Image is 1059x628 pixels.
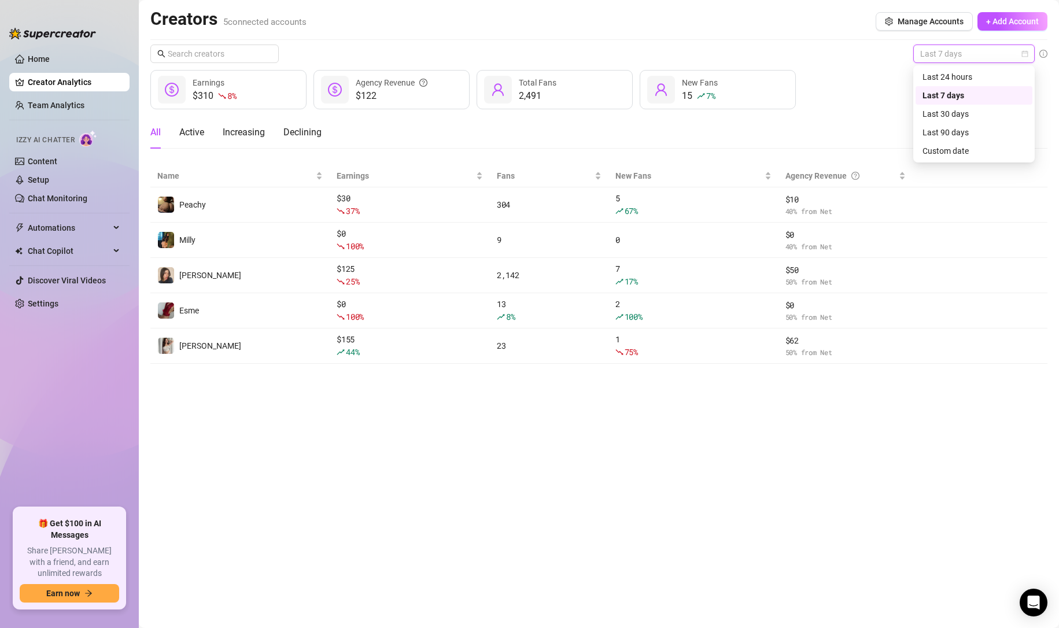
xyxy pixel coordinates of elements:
[519,78,556,87] span: Total Fans
[168,47,263,60] input: Search creators
[519,89,556,103] div: 2,491
[785,169,897,182] div: Agency Revenue
[923,108,1025,120] div: Last 30 days
[15,247,23,255] img: Chat Copilot
[497,313,505,321] span: rise
[497,234,602,246] div: 9
[615,278,623,286] span: rise
[986,17,1039,26] span: + Add Account
[158,302,174,319] img: Esme
[337,242,345,250] span: fall
[158,232,174,248] img: Milly
[28,194,87,203] a: Chat Monitoring
[923,126,1025,139] div: Last 90 days
[785,299,906,312] span: $ 0
[920,45,1028,62] span: Last 7 days
[28,54,50,64] a: Home
[165,83,179,97] span: dollar-circle
[157,169,313,182] span: Name
[923,71,1025,83] div: Last 24 hours
[916,105,1032,123] div: Last 30 days
[20,584,119,603] button: Earn nowarrow-right
[179,125,204,139] div: Active
[785,228,906,241] span: $ 0
[328,83,342,97] span: dollar-circle
[356,76,427,89] div: Agency Revenue
[337,169,474,182] span: Earnings
[506,311,515,322] span: 8 %
[615,348,623,356] span: fall
[785,241,906,252] span: 40 % from Net
[916,68,1032,86] div: Last 24 hours
[16,135,75,146] span: Izzy AI Chatter
[158,267,174,283] img: Nina
[337,298,483,323] div: $ 0
[46,589,80,598] span: Earn now
[625,346,638,357] span: 75 %
[330,165,490,187] th: Earnings
[28,175,49,184] a: Setup
[615,207,623,215] span: rise
[1021,50,1028,57] span: calendar
[28,276,106,285] a: Discover Viral Videos
[625,276,638,287] span: 17 %
[28,219,110,237] span: Automations
[615,333,772,359] div: 1
[218,92,226,100] span: fall
[193,78,224,87] span: Earnings
[923,145,1025,157] div: Custom date
[28,73,120,91] a: Creator Analytics
[851,169,859,182] span: question-circle
[150,125,161,139] div: All
[28,242,110,260] span: Chat Copilot
[1039,50,1047,58] span: info-circle
[654,83,668,97] span: user
[20,545,119,579] span: Share [PERSON_NAME] with a friend, and earn unlimited rewards
[497,198,602,211] div: 304
[785,193,906,206] span: $ 10
[615,313,623,321] span: rise
[497,339,602,352] div: 23
[179,341,241,350] span: [PERSON_NAME]
[785,334,906,347] span: $ 62
[615,263,772,288] div: 7
[785,312,906,323] span: 50 % from Net
[916,123,1032,142] div: Last 90 days
[20,518,119,541] span: 🎁 Get $100 in AI Messages
[179,200,206,209] span: Peachy
[346,346,359,357] span: 44 %
[497,169,592,182] span: Fans
[785,264,906,276] span: $ 50
[785,347,906,358] span: 50 % from Net
[346,205,359,216] span: 37 %
[497,298,602,323] div: 13
[615,234,772,246] div: 0
[283,125,322,139] div: Declining
[193,89,236,103] div: $310
[1020,589,1047,616] div: Open Intercom Messenger
[885,17,893,25] span: setting
[346,311,364,322] span: 100 %
[337,227,483,253] div: $ 0
[337,192,483,217] div: $ 30
[785,276,906,287] span: 50 % from Net
[84,589,93,597] span: arrow-right
[150,165,330,187] th: Name
[625,311,643,322] span: 100 %
[497,269,602,282] div: 2,142
[346,276,359,287] span: 25 %
[625,205,638,216] span: 67 %
[28,299,58,308] a: Settings
[419,76,427,89] span: question-circle
[337,348,345,356] span: rise
[356,89,427,103] span: $122
[158,338,174,354] img: Nina
[79,130,97,147] img: AI Chatter
[491,83,505,97] span: user
[179,306,199,315] span: Esme
[337,263,483,288] div: $ 125
[615,298,772,323] div: 2
[337,313,345,321] span: fall
[490,165,608,187] th: Fans
[158,197,174,213] img: Peachy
